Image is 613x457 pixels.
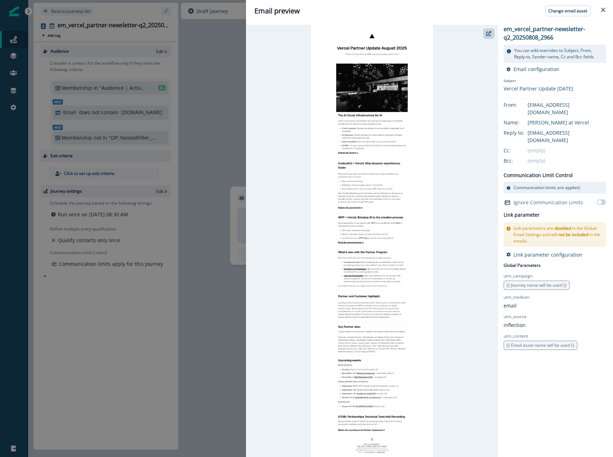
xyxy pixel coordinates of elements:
div: [EMAIL_ADDRESS][DOMAIN_NAME] [528,129,606,144]
p: Email configuration [513,66,559,72]
p: Communication limits are applied. [513,184,581,191]
h2: Link parameter [504,211,540,219]
p: Link parameter configuration [513,251,582,258]
span: {{ Journey name will be used }} [506,282,567,288]
div: [EMAIL_ADDRESS][DOMAIN_NAME] [528,101,606,116]
p: You can add overrides to Subject, From, Reply-to, Sender name, Cc and Bcc fields [514,47,603,60]
p: Subject [504,78,573,85]
div: Cc: [504,147,539,154]
p: utm_campaign [504,273,533,279]
span: {{ Email asset name will be used }} [506,342,575,348]
p: utm_content [504,333,528,339]
p: Change email asset [548,8,587,13]
p: Link parameters are in the Global Email Settings and will in the emails. [513,225,603,244]
div: Vercel Partner Update [DATE] [504,85,573,92]
span: not be included [558,232,588,238]
span: disabled [554,225,571,231]
div: (empty) [528,147,606,154]
button: Email configuration [506,66,559,72]
p: Global Parameters [504,261,541,269]
div: [PERSON_NAME] at Vercel [528,119,606,126]
p: email [504,302,517,309]
button: Close [597,4,609,16]
button: Change email asset [545,6,590,16]
p: Communication Limit Control [504,171,573,179]
p: utm_source [504,314,527,320]
p: em_vercel_partner-newsletter-q2_20250808_2966 [504,25,606,42]
div: Reply to: [504,129,539,136]
p: utm_medium [504,294,529,300]
div: Email preview [254,6,605,16]
p: inflection [504,321,525,329]
div: From: [504,101,539,109]
img: email asset unavailable [311,25,433,457]
div: (empty) [528,157,606,164]
p: Ignore Communication Limits [513,199,583,206]
button: Link parameter configuration [506,251,582,258]
div: Bcc: [504,157,539,164]
div: Name: [504,119,539,126]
